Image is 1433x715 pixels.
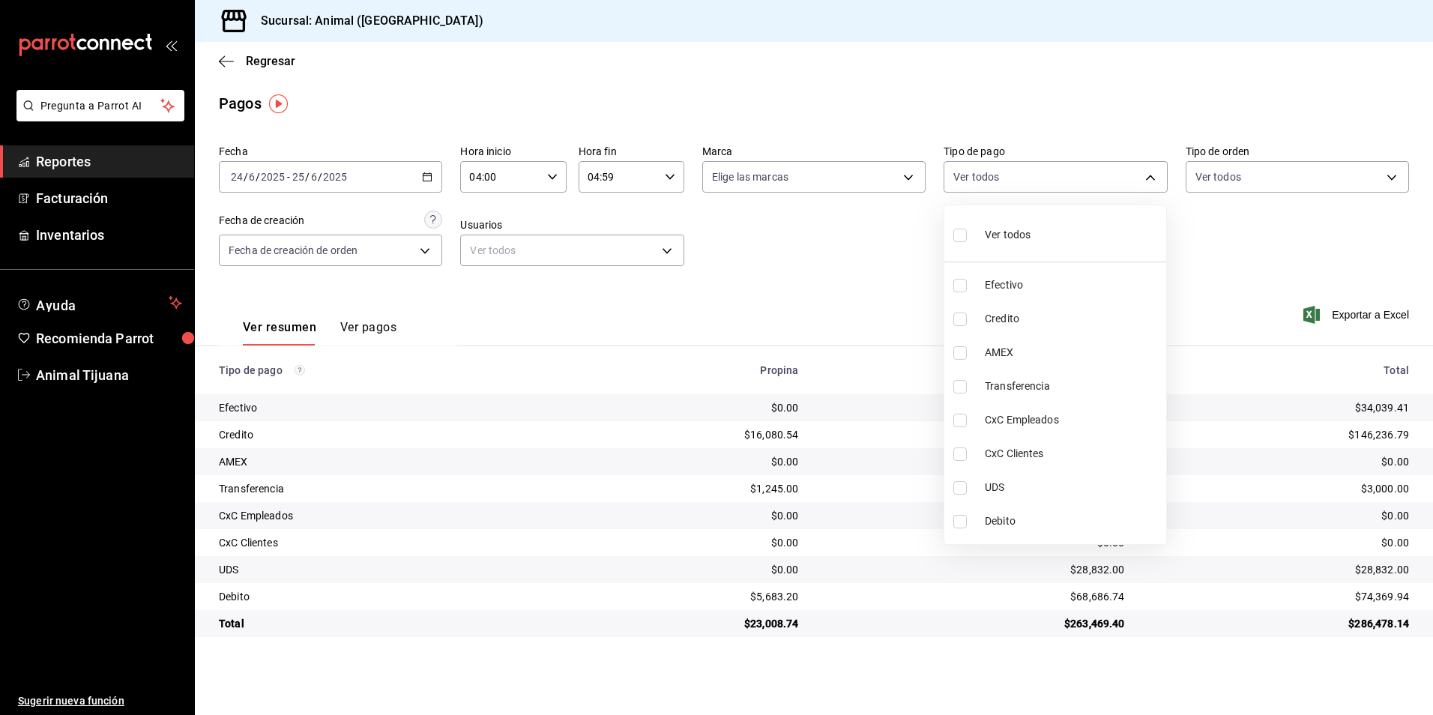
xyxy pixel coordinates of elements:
span: AMEX [985,345,1160,360]
span: UDS [985,480,1160,495]
span: Transferencia [985,378,1160,394]
span: Debito [985,513,1160,529]
img: Tooltip marker [269,94,288,113]
span: Credito [985,311,1160,327]
span: Efectivo [985,277,1160,293]
span: CxC Clientes [985,446,1160,462]
span: Ver todos [985,227,1031,243]
span: CxC Empleados [985,412,1160,428]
